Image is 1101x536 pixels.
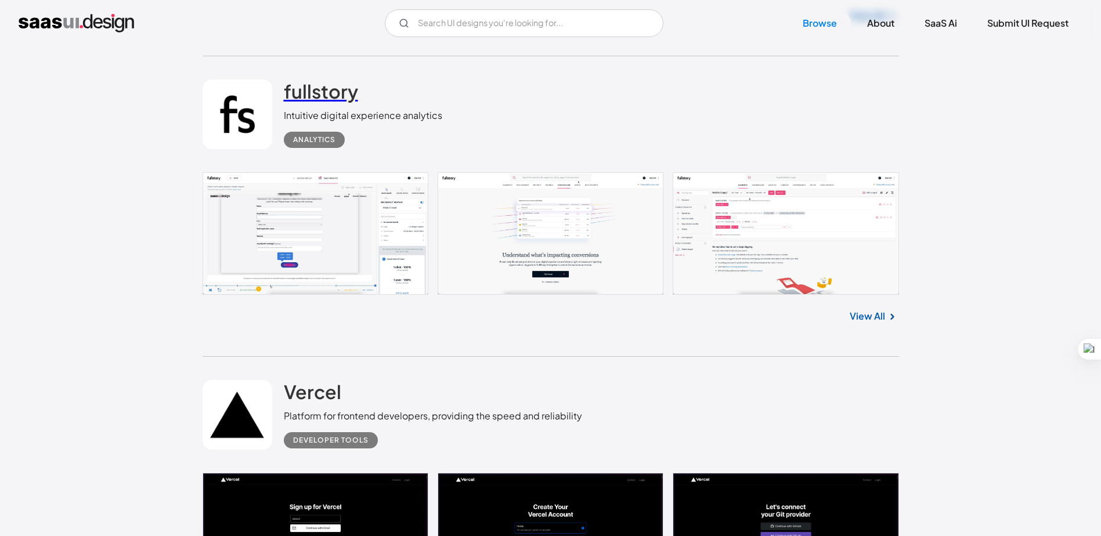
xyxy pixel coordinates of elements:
[789,10,851,36] a: Browse
[284,380,341,403] h2: Vercel
[853,10,908,36] a: About
[911,10,971,36] a: SaaS Ai
[385,9,663,37] form: Email Form
[19,14,134,32] a: home
[284,79,358,103] h2: fullstory
[284,108,442,122] div: Intuitive digital experience analytics
[385,9,663,37] input: Search UI designs you're looking for...
[293,433,369,447] div: Developer tools
[284,409,582,423] div: Platform for frontend developers, providing the speed and reliability
[850,309,885,323] a: View All
[284,79,358,108] a: fullstory
[293,133,335,147] div: Analytics
[284,380,341,409] a: Vercel
[973,10,1082,36] a: Submit UI Request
